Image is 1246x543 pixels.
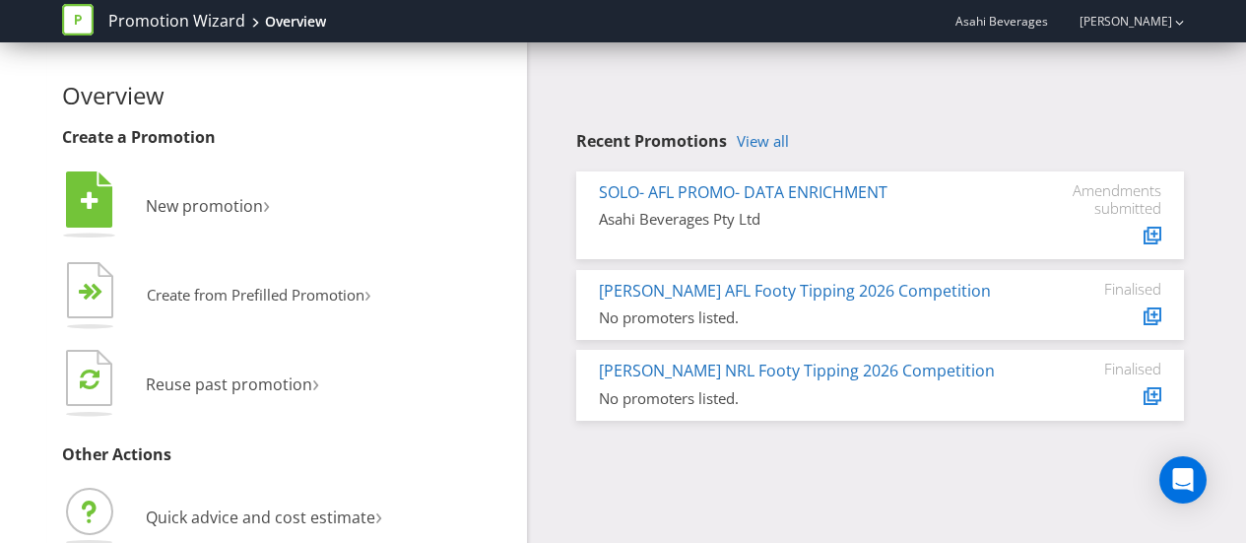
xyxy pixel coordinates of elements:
tspan:  [81,190,98,212]
button: Create from Prefilled Promotion› [62,257,372,336]
span: Asahi Beverages [955,13,1048,30]
span: Recent Promotions [576,130,727,152]
div: Amendments submitted [1043,181,1161,217]
div: Asahi Beverages Pty Ltd [599,209,1014,230]
span: › [364,278,371,308]
div: Overview [265,12,326,32]
a: Promotion Wizard [108,10,245,33]
span: › [263,187,270,220]
h3: Create a Promotion [62,129,513,147]
h3: Other Actions [62,446,513,464]
a: View all [737,133,789,150]
div: No promoters listed. [599,307,1014,328]
span: › [375,499,382,531]
tspan:  [91,283,103,302]
tspan:  [80,368,99,390]
div: Open Intercom Messenger [1159,456,1207,504]
a: Quick advice and cost estimate› [62,507,382,528]
a: SOLO- AFL PROMO- DATA ENRICHMENT [599,181,887,203]
span: Quick advice and cost estimate [146,507,375,528]
span: › [312,366,319,398]
span: Reuse past promotion [146,373,312,395]
div: Finalised [1043,360,1161,377]
a: [PERSON_NAME] [1060,13,1172,30]
span: New promotion [146,195,263,217]
a: [PERSON_NAME] AFL Footy Tipping 2026 Competition [599,280,991,302]
div: No promoters listed. [599,388,1014,409]
a: [PERSON_NAME] NRL Footy Tipping 2026 Competition [599,360,995,381]
h2: Overview [62,83,513,108]
span: Create from Prefilled Promotion [147,285,364,305]
div: Finalised [1043,280,1161,298]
